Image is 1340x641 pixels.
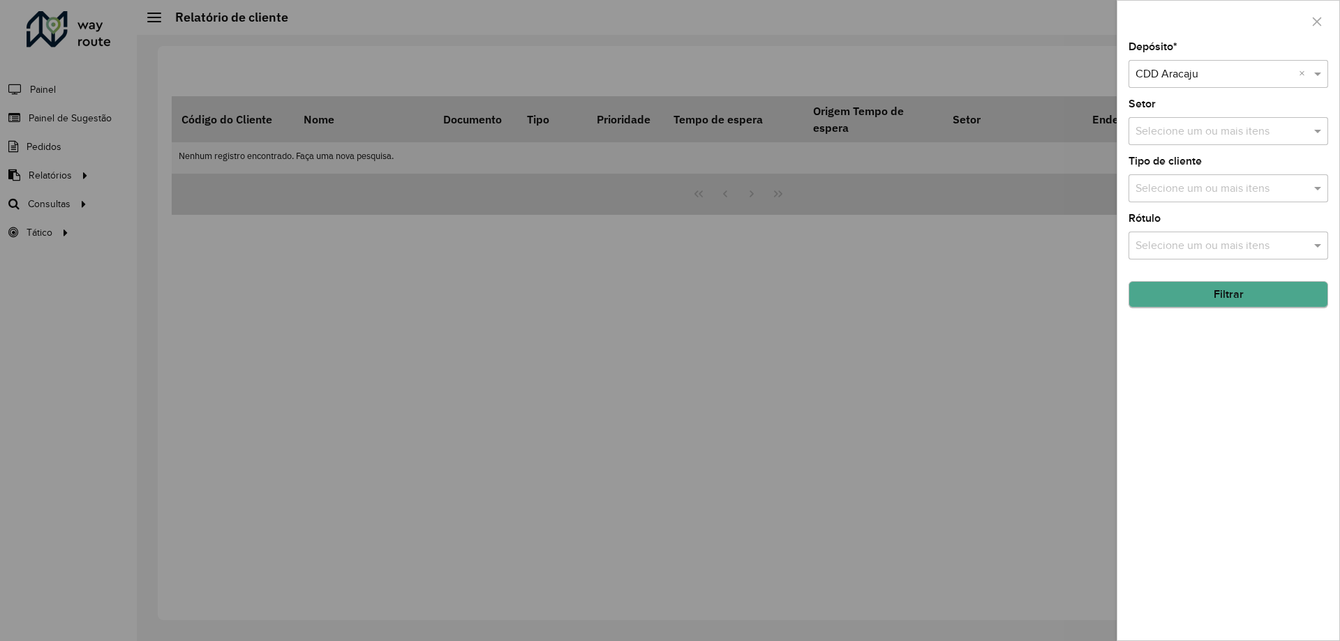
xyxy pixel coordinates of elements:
[1129,38,1177,55] label: Depósito
[1129,281,1328,308] button: Filtrar
[1129,153,1202,169] label: Tipo de cliente
[1299,66,1311,82] span: Clear all
[1129,210,1161,227] label: Rótulo
[1129,96,1156,112] label: Setor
